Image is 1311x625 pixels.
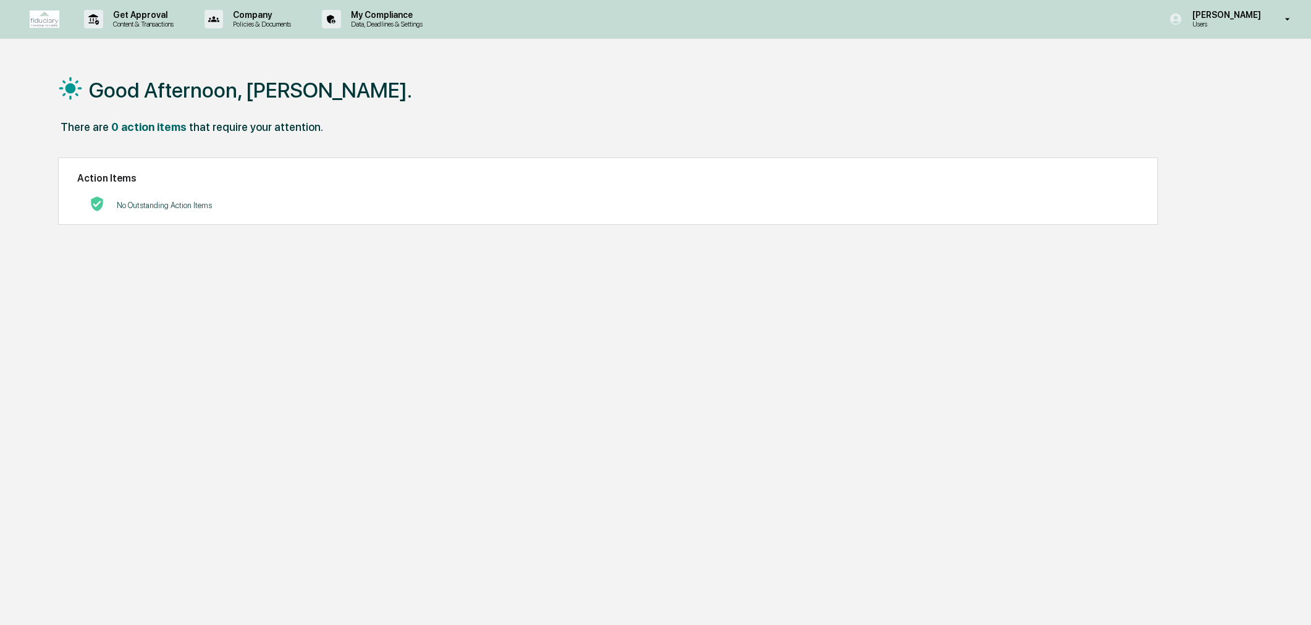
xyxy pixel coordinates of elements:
p: Content & Transactions [103,20,180,28]
p: Company [223,10,297,20]
div: There are [61,120,109,133]
p: My Compliance [341,10,429,20]
h2: Action Items [77,172,1139,184]
div: that require your attention. [189,120,323,133]
p: Policies & Documents [223,20,297,28]
h1: Good Afternoon, [PERSON_NAME]. [89,78,412,103]
div: 0 action items [111,120,187,133]
img: No Actions logo [90,196,104,211]
p: Get Approval [103,10,180,20]
img: logo [30,10,59,28]
p: [PERSON_NAME] [1182,10,1267,20]
p: No Outstanding Action Items [117,201,212,210]
p: Users [1182,20,1267,28]
p: Data, Deadlines & Settings [341,20,429,28]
